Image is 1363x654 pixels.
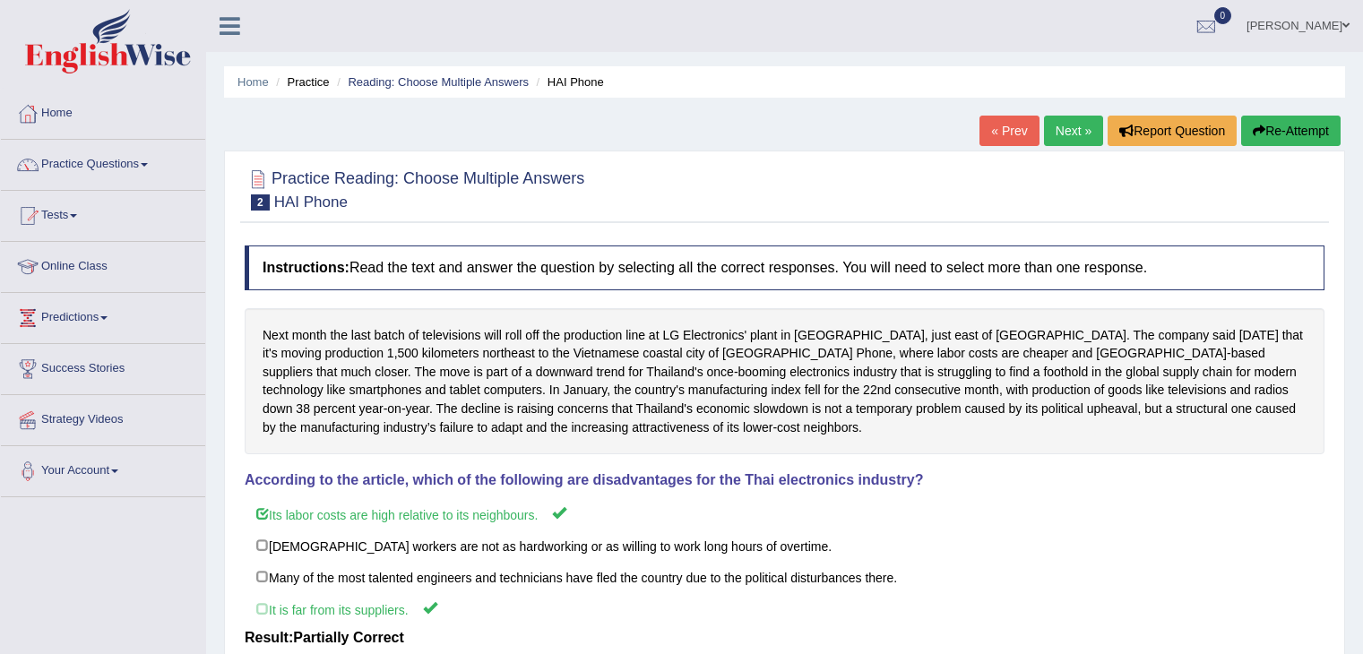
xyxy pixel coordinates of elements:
[245,529,1324,562] label: [DEMOGRAPHIC_DATA] workers are not as hardworking or as willing to work long hours of overtime.
[245,497,1324,530] label: Its labor costs are high relative to its neighbours.
[245,630,1324,646] h4: Result:
[1108,116,1237,146] button: Report Question
[272,73,329,90] li: Practice
[348,75,529,89] a: Reading: Choose Multiple Answers
[245,308,1324,455] div: Next month the last batch of televisions will roll off the production line at LG Electronics' pla...
[1,344,205,389] a: Success Stories
[1044,116,1103,146] a: Next »
[245,472,1324,488] h4: According to the article, which of the following are disadvantages for the Thai electronics indus...
[979,116,1039,146] a: « Prev
[1241,116,1341,146] button: Re-Attempt
[1,191,205,236] a: Tests
[237,75,269,89] a: Home
[251,194,270,211] span: 2
[245,166,584,211] h2: Practice Reading: Choose Multiple Answers
[245,245,1324,290] h4: Read the text and answer the question by selecting all the correct responses. You will need to se...
[1,242,205,287] a: Online Class
[1,140,205,185] a: Practice Questions
[1214,7,1232,24] span: 0
[245,561,1324,593] label: Many of the most talented engineers and technicians have fled the country due to the political di...
[274,194,348,211] small: HAI Phone
[1,89,205,133] a: Home
[1,446,205,491] a: Your Account
[532,73,604,90] li: HAI Phone
[263,260,349,275] b: Instructions:
[245,592,1324,625] label: It is far from its suppliers.
[1,293,205,338] a: Predictions
[1,395,205,440] a: Strategy Videos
